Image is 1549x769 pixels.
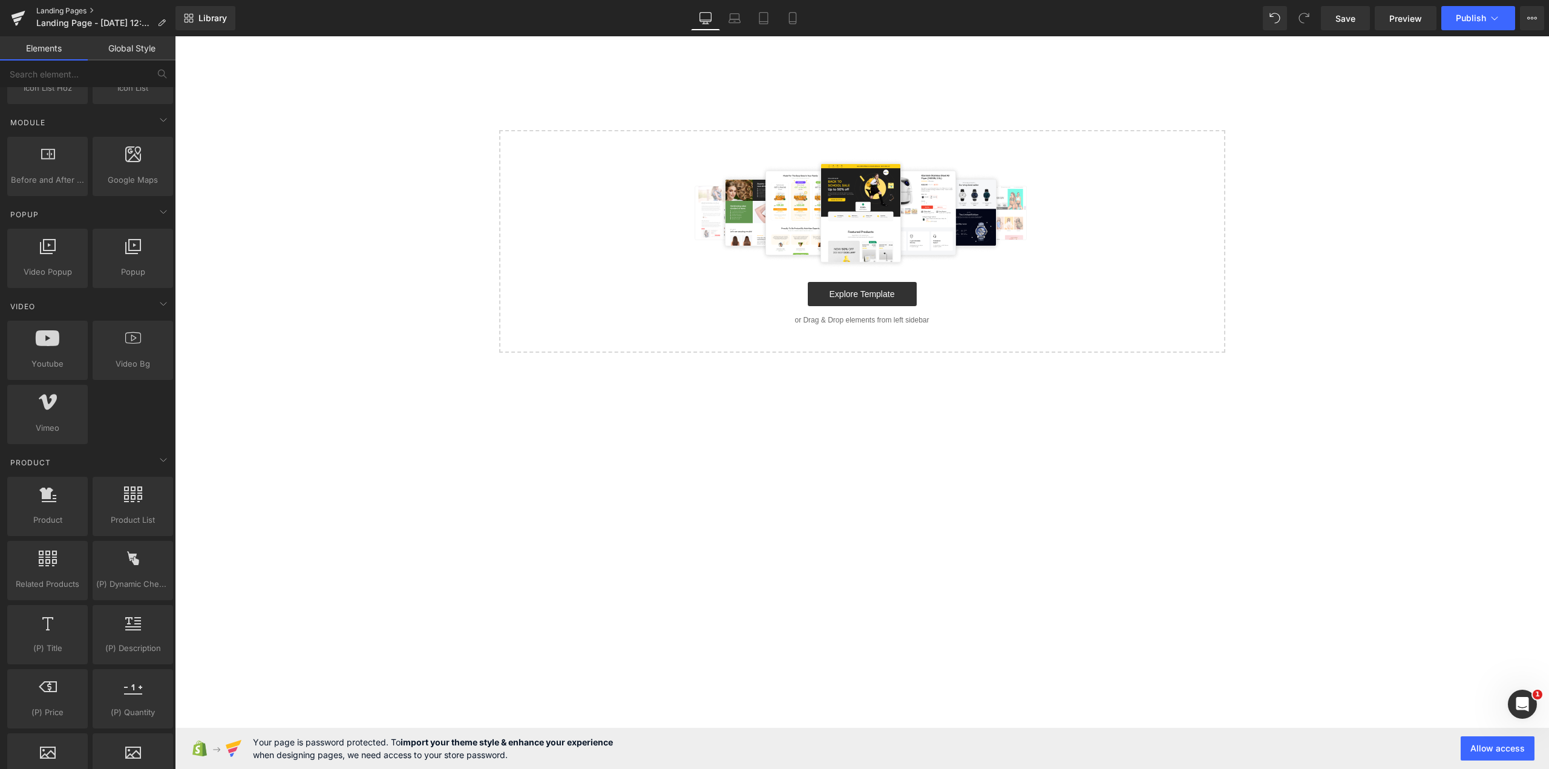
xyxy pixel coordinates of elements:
a: Desktop [691,6,720,30]
span: Save [1335,12,1355,25]
a: Landing Pages [36,6,175,16]
a: Preview [1375,6,1436,30]
a: Explore Template [633,246,742,270]
span: Product [11,514,84,526]
span: Your page is password protected. To when designing pages, we need access to your store password. [253,736,613,761]
a: Laptop [720,6,749,30]
span: Library [198,13,227,24]
span: Video Popup [11,266,84,278]
a: Mobile [778,6,807,30]
span: Icon List Hoz [11,82,84,94]
button: Publish [1441,6,1515,30]
a: Tablet [749,6,778,30]
span: (P) Description [96,642,169,655]
p: or Drag & Drop elements from left sidebar [344,280,1031,288]
span: Publish [1456,13,1486,23]
span: Vimeo [11,422,84,434]
span: Preview [1389,12,1422,25]
span: (P) Title [11,642,84,655]
span: Module [9,117,47,128]
span: Product [9,457,52,468]
button: More [1520,6,1544,30]
button: Undo [1263,6,1287,30]
span: Video Bg [96,358,169,370]
span: 1 [1533,690,1542,699]
button: Redo [1292,6,1316,30]
button: Allow access [1461,736,1534,761]
strong: import your theme style & enhance your experience [401,737,613,747]
span: Before and After Images [11,174,84,186]
span: Video [9,301,36,312]
span: Google Maps [96,174,169,186]
span: (P) Price [11,706,84,719]
a: Global Style [88,36,175,61]
span: Product List [96,514,169,526]
span: Youtube [11,358,84,370]
span: (P) Quantity [96,706,169,719]
a: New Library [175,6,235,30]
span: Popup [96,266,169,278]
span: (P) Dynamic Checkout Button [96,578,169,591]
iframe: Intercom live chat [1508,690,1537,719]
span: Landing Page - [DATE] 12:47:38 [36,18,152,28]
span: Related Products [11,578,84,591]
span: Popup [9,209,40,220]
span: Icon List [96,82,169,94]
